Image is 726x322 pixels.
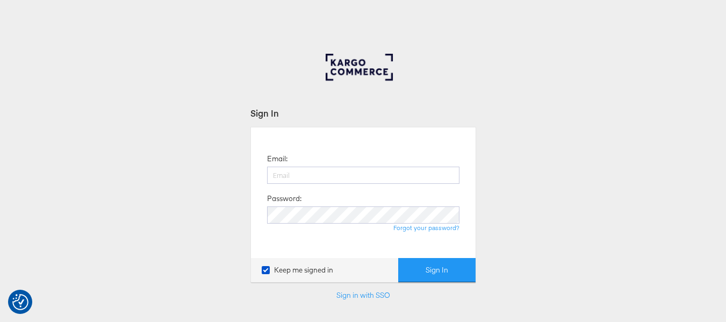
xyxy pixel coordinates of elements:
label: Email: [267,154,287,164]
button: Consent Preferences [12,294,28,310]
a: Forgot your password? [393,224,459,232]
div: Sign In [250,107,476,119]
input: Email [267,167,459,184]
label: Password: [267,194,301,204]
img: Revisit consent button [12,294,28,310]
button: Sign In [398,258,476,282]
a: Sign in with SSO [336,290,390,300]
label: Keep me signed in [262,265,333,275]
